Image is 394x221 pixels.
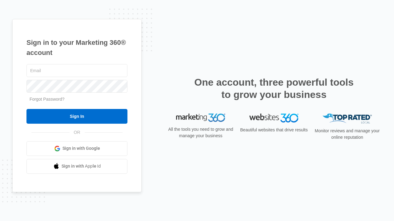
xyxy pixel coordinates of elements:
[313,128,382,141] p: Monitor reviews and manage your online reputation
[176,114,225,122] img: Marketing 360
[26,109,127,124] input: Sign In
[62,163,101,169] span: Sign in with Apple Id
[26,37,127,58] h1: Sign in to your Marketing 360® account
[62,145,100,152] span: Sign in with Google
[26,141,127,156] a: Sign in with Google
[26,159,127,174] a: Sign in with Apple Id
[166,126,235,139] p: All the tools you need to grow and manage your business
[26,64,127,77] input: Email
[30,97,65,102] a: Forgot Password?
[239,127,308,133] p: Beautiful websites that drive results
[323,114,372,124] img: Top Rated Local
[249,114,299,122] img: Websites 360
[192,76,356,101] h2: One account, three powerful tools to grow your business
[70,129,85,136] span: OR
